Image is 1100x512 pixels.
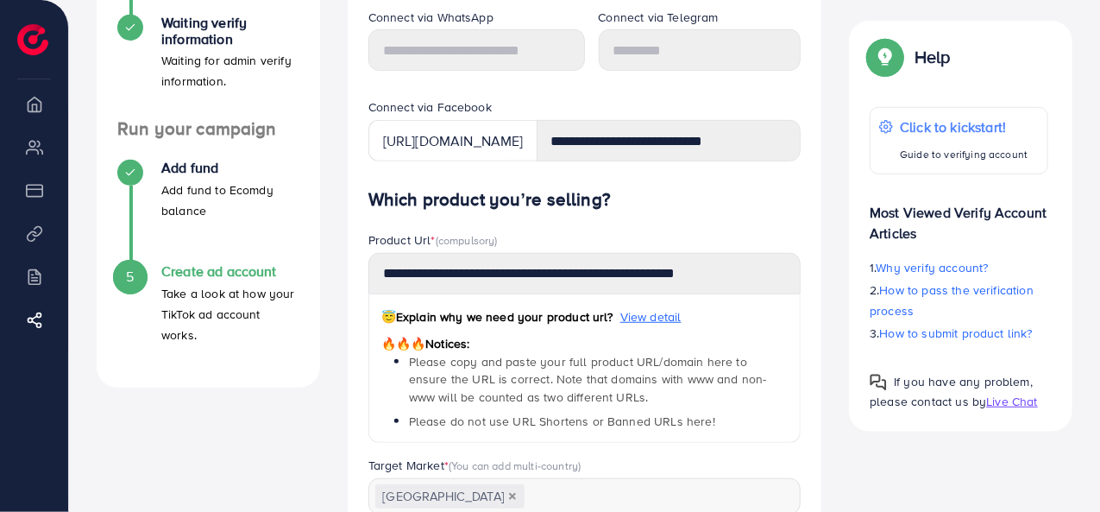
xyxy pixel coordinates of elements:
h4: Run your campaign [97,118,320,140]
span: 🔥🔥🔥 [381,335,425,352]
img: Popup guide [870,374,887,391]
h4: Create ad account [161,263,299,280]
input: Search for option [526,484,779,510]
p: 1. [870,257,1048,278]
label: Target Market [368,457,581,474]
iframe: Chat [1027,434,1087,499]
p: Take a look at how your TikTok ad account works. [161,283,299,345]
span: Explain why we need your product url? [381,308,613,326]
span: If you have any problem, please contact us by [870,373,1033,410]
span: Please copy and paste your full product URL/domain here to ensure the URL is correct. Note that d... [409,353,767,406]
p: Help [915,47,951,67]
span: How to submit product link? [880,325,1033,342]
span: Live Chat [986,393,1037,410]
span: 5 [126,267,134,287]
p: Guide to verifying account [900,144,1028,165]
span: Why verify account? [877,259,989,276]
button: Deselect Pakistan [508,492,517,501]
h4: Add fund [161,160,299,176]
div: [URL][DOMAIN_NAME] [368,120,537,161]
span: 😇 [381,308,396,326]
img: Popup guide [870,41,901,73]
p: 3. [870,323,1048,344]
h4: Waiting verify information [161,15,299,47]
label: Connect via Facebook [368,98,492,116]
span: (compulsory) [436,232,498,248]
span: (You can add multi-country) [449,458,581,473]
p: Click to kickstart! [900,117,1028,137]
span: Please do not use URL Shortens or Banned URLs here! [409,413,715,430]
span: [GEOGRAPHIC_DATA] [375,484,525,509]
p: Most Viewed Verify Account Articles [870,188,1048,243]
p: 2. [870,280,1048,321]
li: Waiting verify information [97,15,320,118]
p: Add fund to Ecomdy balance [161,180,299,221]
label: Connect via Telegram [599,9,719,26]
span: How to pass the verification process [870,281,1034,319]
span: Notices: [381,335,470,352]
span: View detail [620,308,682,326]
h4: Which product you’re selling? [368,189,801,211]
label: Connect via WhatsApp [368,9,493,26]
li: Create ad account [97,263,320,367]
li: Add fund [97,160,320,263]
p: Waiting for admin verify information. [161,50,299,92]
label: Product Url [368,231,498,249]
img: logo [17,24,48,55]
